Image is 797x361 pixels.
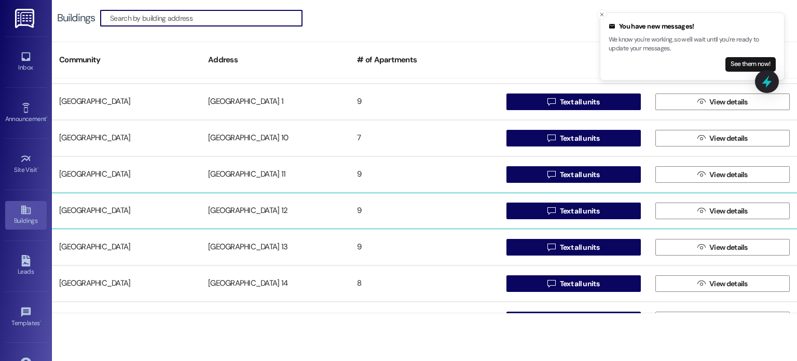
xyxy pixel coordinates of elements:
[350,273,499,294] div: 8
[506,203,641,219] button: Text all units
[655,275,790,292] button: View details
[52,128,201,149] div: [GEOGRAPHIC_DATA]
[725,57,776,72] button: See them now!
[201,310,350,330] div: [GEOGRAPHIC_DATA] 15
[697,134,705,142] i: 
[52,310,201,330] div: [GEOGRAPHIC_DATA]
[201,273,350,294] div: [GEOGRAPHIC_DATA] 14
[201,200,350,221] div: [GEOGRAPHIC_DATA] 12
[547,98,555,106] i: 
[547,243,555,251] i: 
[709,133,748,144] span: View details
[655,203,790,219] button: View details
[697,170,705,179] i: 
[40,318,42,325] span: •
[350,237,499,258] div: 9
[52,237,201,258] div: [GEOGRAPHIC_DATA]
[560,169,599,180] span: Text all units
[201,91,350,112] div: [GEOGRAPHIC_DATA] 1
[46,114,48,121] span: •
[655,312,790,328] button: View details
[597,9,607,20] button: Close toast
[5,252,47,280] a: Leads
[5,48,47,76] a: Inbox
[609,35,776,54] p: We know you're working, so we'll wait until you're ready to update your messages.
[709,206,748,217] span: View details
[5,150,47,178] a: Site Visit •
[709,278,748,289] span: View details
[350,200,499,221] div: 9
[57,12,95,23] div: Buildings
[506,239,641,256] button: Text all units
[5,303,47,331] a: Templates •
[52,200,201,221] div: [GEOGRAPHIC_DATA]
[547,279,555,288] i: 
[201,128,350,149] div: [GEOGRAPHIC_DATA] 10
[506,275,641,292] button: Text all units
[52,164,201,185] div: [GEOGRAPHIC_DATA]
[655,166,790,183] button: View details
[201,47,350,73] div: Address
[350,310,499,330] div: 9
[547,207,555,215] i: 
[609,21,776,32] div: You have new messages!
[350,164,499,185] div: 9
[697,207,705,215] i: 
[697,243,705,251] i: 
[560,133,599,144] span: Text all units
[52,91,201,112] div: [GEOGRAPHIC_DATA]
[547,134,555,142] i: 
[547,170,555,179] i: 
[697,98,705,106] i: 
[560,97,599,108] span: Text all units
[201,164,350,185] div: [GEOGRAPHIC_DATA] 11
[506,312,641,328] button: Text all units
[560,242,599,253] span: Text all units
[506,93,641,110] button: Text all units
[5,201,47,229] a: Buildings
[506,130,641,146] button: Text all units
[201,237,350,258] div: [GEOGRAPHIC_DATA] 13
[350,128,499,149] div: 7
[709,97,748,108] span: View details
[560,206,599,217] span: Text all units
[709,242,748,253] span: View details
[52,47,201,73] div: Community
[655,239,790,256] button: View details
[110,11,302,25] input: Search by building address
[560,278,599,289] span: Text all units
[655,93,790,110] button: View details
[15,9,36,28] img: ResiDesk Logo
[709,169,748,180] span: View details
[350,47,499,73] div: # of Apartments
[655,130,790,146] button: View details
[697,279,705,288] i: 
[506,166,641,183] button: Text all units
[52,273,201,294] div: [GEOGRAPHIC_DATA]
[350,91,499,112] div: 9
[37,165,39,172] span: •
